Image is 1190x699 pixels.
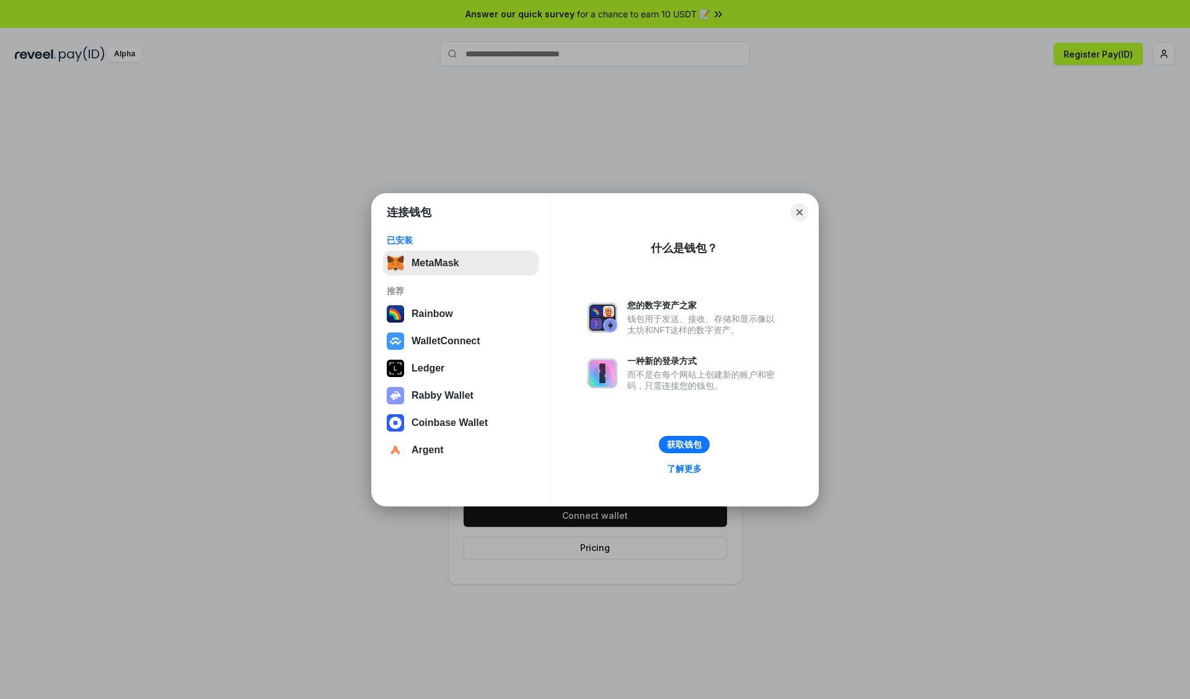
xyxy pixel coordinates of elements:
[412,445,444,456] div: Argent
[387,360,404,377] img: svg+xml,%3Csvg%20xmlns%3D%22http%3A%2F%2Fwww.w3.org%2F2000%2Fsvg%22%20width%3D%2228%22%20height%3...
[412,363,444,374] div: Ledger
[383,251,539,276] button: MetaMask
[387,305,404,323] img: svg+xml,%3Csvg%20width%3D%22120%22%20height%3D%22120%22%20viewBox%3D%220%200%20120%20120%22%20fil...
[387,441,404,459] img: svg+xml,%3Csvg%20width%3D%2228%22%20height%3D%2228%22%20viewBox%3D%220%200%2028%2028%22%20fill%3D...
[383,329,539,354] button: WalletConnect
[412,308,453,319] div: Rainbow
[387,235,535,246] div: 已安装
[588,303,617,332] img: svg+xml,%3Csvg%20xmlns%3D%22http%3A%2F%2Fwww.w3.org%2F2000%2Fsvg%22%20fill%3D%22none%22%20viewBox...
[627,313,781,336] div: 钱包用于发送、接收、存储和显示像以太坊和NFT这样的数字资产。
[387,285,535,297] div: 推荐
[387,254,404,272] img: svg+xml,%3Csvg%20fill%3D%22none%22%20height%3D%2233%22%20viewBox%3D%220%200%2035%2033%22%20width%...
[651,241,718,256] div: 什么是钱包？
[383,438,539,462] button: Argent
[383,410,539,435] button: Coinbase Wallet
[412,258,459,269] div: MetaMask
[383,356,539,381] button: Ledger
[659,461,709,477] a: 了解更多
[387,414,404,432] img: svg+xml,%3Csvg%20width%3D%2228%22%20height%3D%2228%22%20viewBox%3D%220%200%2028%2028%22%20fill%3D...
[412,390,474,401] div: Rabby Wallet
[412,336,480,347] div: WalletConnect
[387,387,404,404] img: svg+xml,%3Csvg%20xmlns%3D%22http%3A%2F%2Fwww.w3.org%2F2000%2Fsvg%22%20fill%3D%22none%22%20viewBox...
[791,204,808,221] button: Close
[627,369,781,391] div: 而不是在每个网站上创建新的账户和密码，只需连接您的钱包。
[387,332,404,350] img: svg+xml,%3Csvg%20width%3D%2228%22%20height%3D%2228%22%20viewBox%3D%220%200%2028%2028%22%20fill%3D...
[627,300,781,311] div: 您的数字资产之家
[383,383,539,408] button: Rabby Wallet
[667,463,702,474] div: 了解更多
[387,205,431,220] h1: 连接钱包
[667,439,702,450] div: 获取钱包
[412,417,488,428] div: Coinbase Wallet
[383,302,539,326] button: Rainbow
[627,355,781,367] div: 一种新的登录方式
[588,358,617,388] img: svg+xml,%3Csvg%20xmlns%3D%22http%3A%2F%2Fwww.w3.org%2F2000%2Fsvg%22%20fill%3D%22none%22%20viewBox...
[659,436,710,453] button: 获取钱包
